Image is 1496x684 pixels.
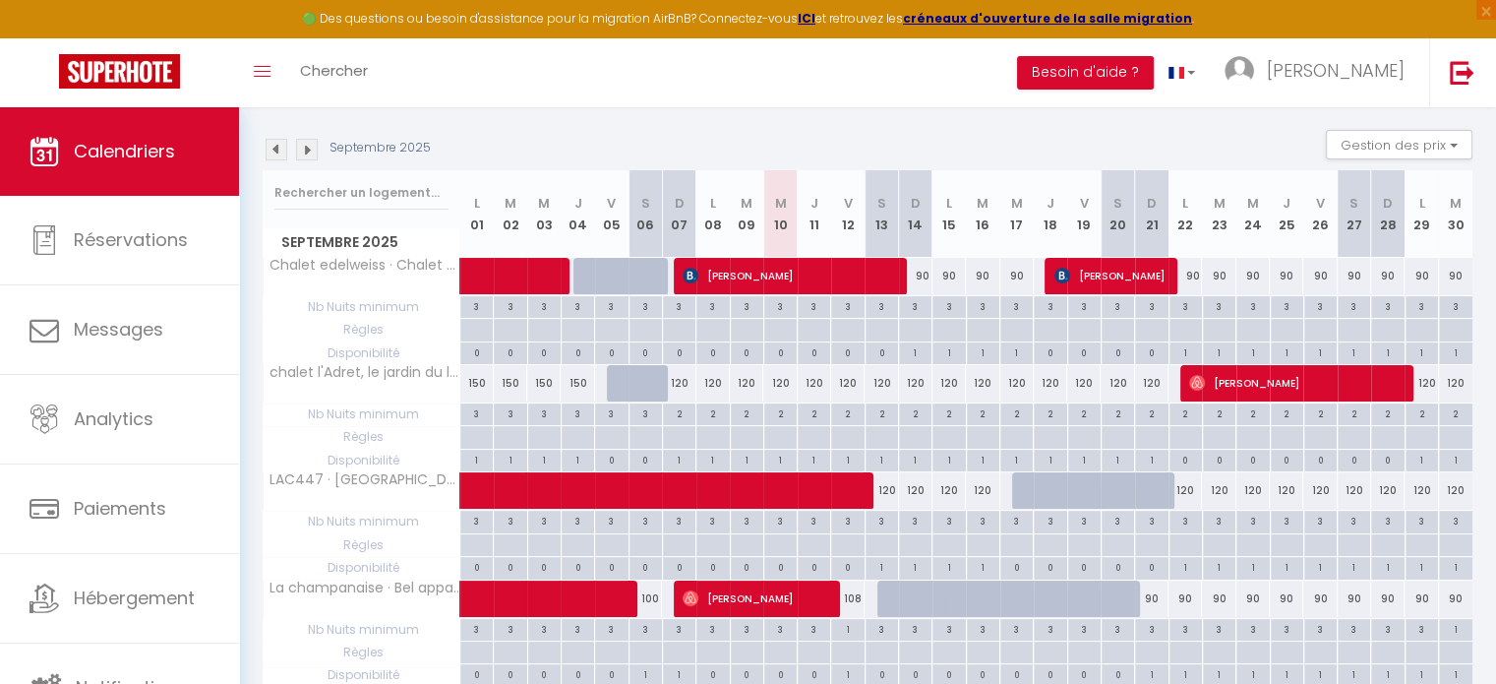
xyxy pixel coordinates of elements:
abbr: D [1383,194,1393,213]
button: Ouvrir le widget de chat LiveChat [16,8,75,67]
div: 3 [1236,296,1269,315]
span: Nb Nuits minimum [264,404,459,425]
div: 3 [1271,296,1303,315]
div: 0 [494,557,526,576]
div: 1 [831,450,864,468]
div: 1 [899,450,931,468]
div: 120 [1034,365,1067,402]
div: 3 [831,511,864,529]
div: 3 [494,296,526,315]
div: 3 [1169,511,1202,529]
div: 3 [528,296,561,315]
div: 2 [1304,404,1337,422]
th: 22 [1168,170,1202,258]
abbr: L [946,194,952,213]
div: 0 [731,342,763,361]
div: 3 [1169,296,1202,315]
span: Règles [264,426,459,448]
div: 1 [932,450,965,468]
div: 1 [764,450,797,468]
span: Règles [264,534,459,556]
span: Nb Nuits minimum [264,296,459,318]
div: 3 [1203,511,1235,529]
div: 0 [663,342,695,361]
div: 120 [966,365,999,402]
div: 3 [899,511,931,529]
div: 0 [595,342,628,361]
div: 1 [1236,342,1269,361]
div: 1 [1406,342,1438,361]
div: 1 [1034,450,1066,468]
div: 1 [1135,450,1167,468]
div: 150 [494,365,527,402]
div: 1 [1304,342,1337,361]
div: 3 [1102,511,1134,529]
div: 120 [1067,365,1101,402]
div: 120 [1135,365,1168,402]
th: 24 [1236,170,1270,258]
abbr: L [1182,194,1188,213]
div: 3 [595,404,628,422]
th: 29 [1405,170,1438,258]
span: Réservations [74,227,188,252]
div: 120 [798,365,831,402]
div: 3 [629,511,662,529]
th: 30 [1439,170,1472,258]
div: 3 [1338,511,1370,529]
div: 2 [798,404,830,422]
div: 3 [629,296,662,315]
div: 3 [494,404,526,422]
img: logout [1450,60,1474,85]
abbr: M [1450,194,1462,213]
abbr: D [675,194,685,213]
th: 05 [595,170,628,258]
abbr: S [1113,194,1122,213]
div: 1 [696,450,729,468]
img: ... [1225,56,1254,86]
div: 3 [1102,296,1134,315]
div: 1 [494,450,526,468]
div: 2 [831,404,864,422]
div: 3 [1439,511,1472,529]
div: 2 [1068,404,1101,422]
div: 3 [562,511,594,529]
div: 120 [1371,472,1405,509]
div: 0 [831,342,864,361]
div: 1 [798,450,830,468]
div: 2 [1271,404,1303,422]
abbr: J [574,194,582,213]
div: 2 [1000,404,1033,422]
div: 0 [629,342,662,361]
div: 3 [932,511,965,529]
abbr: M [774,194,786,213]
div: 120 [932,365,966,402]
div: 3 [967,511,999,529]
div: 3 [1000,511,1033,529]
div: 3 [629,404,662,422]
th: 10 [763,170,797,258]
div: 0 [696,342,729,361]
abbr: L [474,194,480,213]
div: 3 [1034,296,1066,315]
div: 3 [460,296,493,315]
abbr: L [1418,194,1424,213]
div: 0 [595,450,628,468]
div: 0 [494,342,526,361]
div: 3 [866,296,898,315]
div: 90 [1000,258,1034,294]
div: 90 [1270,258,1303,294]
abbr: V [1316,194,1325,213]
span: [PERSON_NAME] [1267,58,1405,83]
th: 16 [966,170,999,258]
div: 1 [1102,450,1134,468]
div: 2 [696,404,729,422]
div: 3 [967,296,999,315]
div: 150 [561,365,594,402]
abbr: M [1214,194,1226,213]
input: Rechercher un logement... [274,175,449,211]
div: 90 [1405,258,1438,294]
div: 3 [1135,296,1167,315]
div: 3 [595,296,628,315]
div: 0 [1236,450,1269,468]
th: 23 [1202,170,1235,258]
